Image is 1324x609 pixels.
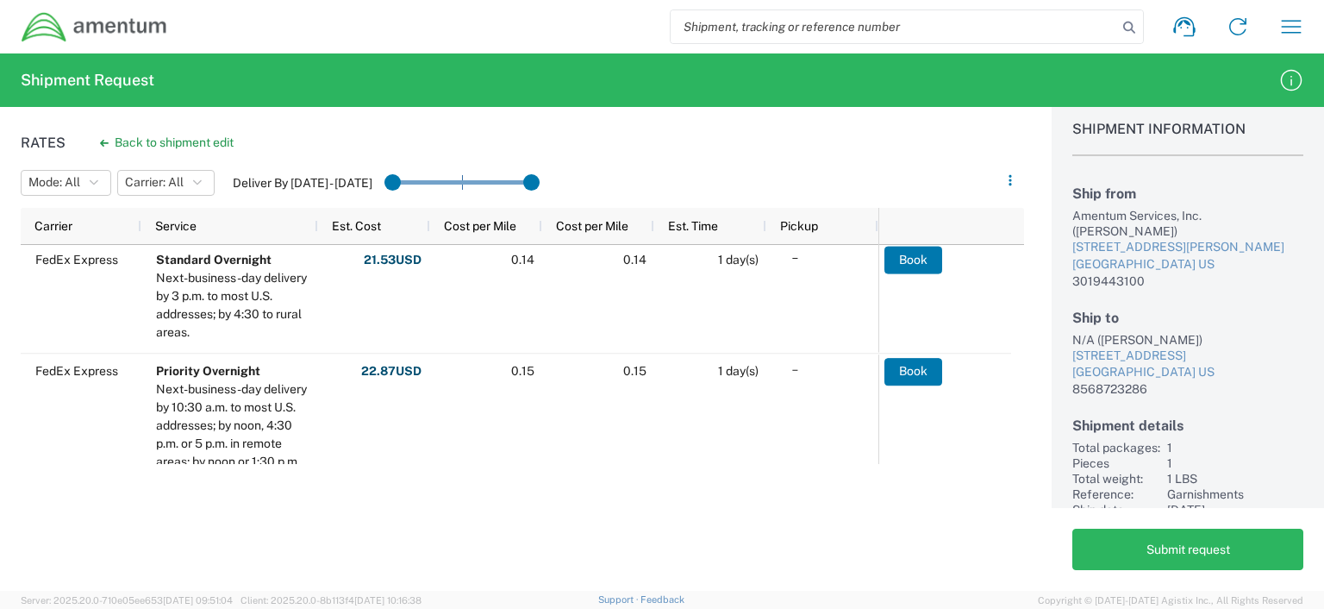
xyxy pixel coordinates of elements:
span: Cost per Mile [444,219,516,233]
span: 1 day(s) [718,364,759,378]
span: Service [155,219,197,233]
a: [STREET_ADDRESS][PERSON_NAME][GEOGRAPHIC_DATA] US [1072,239,1303,273]
div: Amentum Services, Inc. ([PERSON_NAME]) [1072,208,1303,239]
span: 1 day(s) [718,253,759,267]
strong: 21.53 USD [364,252,422,268]
div: 1 [1167,455,1303,471]
div: Ship date: [1072,502,1160,518]
h1: Rates [21,135,66,151]
input: Shipment, tracking or reference number [671,10,1117,43]
h2: Shipment Request [21,70,154,91]
button: Book [884,358,942,386]
div: [STREET_ADDRESS][PERSON_NAME] [1072,239,1303,256]
div: [GEOGRAPHIC_DATA] US [1072,364,1303,381]
span: Est. Time [668,219,718,233]
div: [DATE] [1167,502,1303,518]
h1: Shipment Information [1072,121,1303,156]
a: Support [598,594,641,605]
div: Reference: [1072,487,1160,502]
div: Pieces [1072,455,1160,471]
b: Standard Overnight [156,253,272,267]
span: Mode: All [28,174,80,191]
span: Carrier [34,219,72,233]
span: Copyright © [DATE]-[DATE] Agistix Inc., All Rights Reserved [1038,593,1303,608]
a: Feedback [640,594,684,605]
div: [GEOGRAPHIC_DATA] US [1072,256,1303,273]
div: 1 LBS [1167,471,1303,487]
div: Garnishments [1167,487,1303,502]
span: Cost per Mile [556,219,628,233]
button: 22.87USD [360,358,422,386]
h2: Shipment details [1072,418,1303,434]
span: Server: 2025.20.0-710e05ee653 [21,595,233,606]
div: Next-business-day delivery by 10:30 a.m. to most U.S. addresses; by noon, 4:30 p.m. or 5 p.m. in ... [156,380,310,489]
button: Book [884,246,942,273]
div: 1 [1167,440,1303,455]
div: N/A ([PERSON_NAME]) [1072,332,1303,348]
h2: Ship from [1072,185,1303,202]
b: Priority Overnight [156,364,260,378]
label: Deliver By [DATE] - [DATE] [233,175,372,191]
strong: 22.87 USD [361,363,422,380]
div: Total packages: [1072,440,1160,455]
span: Pickup [780,219,818,233]
span: [DATE] 09:51:04 [163,595,233,606]
button: 21.53USD [363,246,422,273]
a: [STREET_ADDRESS][GEOGRAPHIC_DATA] US [1072,348,1303,381]
div: 3019443100 [1072,273,1303,289]
img: dyncorp [21,11,168,43]
div: [STREET_ADDRESS] [1072,348,1303,365]
button: Submit request [1072,529,1303,570]
button: Mode: All [21,170,111,196]
span: 0.15 [511,364,534,378]
div: 8568723286 [1072,381,1303,397]
span: FedEx Express [35,253,118,267]
span: 0.14 [511,253,534,267]
button: Carrier: All [117,170,215,196]
span: [DATE] 10:16:38 [354,595,422,606]
span: 0.14 [623,253,646,267]
span: Client: 2025.20.0-8b113f4 [240,595,422,606]
div: Total weight: [1072,471,1160,487]
span: Carrier: All [125,174,184,191]
span: 0.15 [623,364,646,378]
div: Next-business-day delivery by 3 p.m. to most U.S. addresses; by 4:30 to rural areas. [156,269,310,342]
button: Back to shipment edit [86,128,247,158]
span: Est. Cost [332,219,381,233]
span: FedEx Express [35,364,118,378]
h2: Ship to [1072,310,1303,326]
